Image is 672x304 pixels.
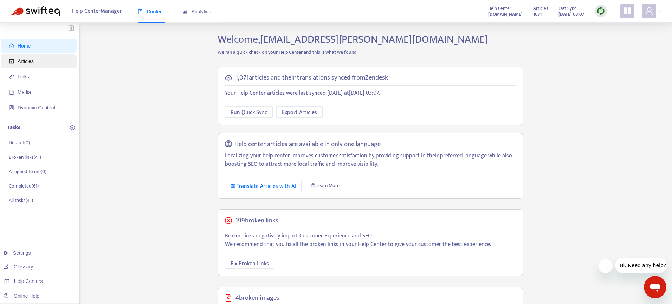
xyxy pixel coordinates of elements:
p: Broken links negatively impact Customer Experience and SEO. We recommend that you fix all the bro... [225,232,516,249]
span: cloud-sync [225,74,232,81]
a: [DOMAIN_NAME] [488,10,523,18]
p: Completed ( 61 ) [9,182,39,190]
p: All tasks ( 41 ) [9,197,33,204]
iframe: Button to launch messaging window [644,276,666,298]
span: account-book [9,59,14,64]
span: plus-circle [70,125,75,130]
iframe: Message from company [615,258,666,273]
span: Articles [18,58,34,64]
p: Default ( 0 ) [9,139,30,146]
span: Analytics [182,9,211,14]
span: link [9,74,14,79]
p: Your Help Center articles were last synced [DATE] at [DATE] 03:07 . [225,89,516,97]
strong: [DATE] 03:07 [558,11,584,18]
span: container [9,105,14,110]
h5: Help center articles are available in only one language [234,140,381,148]
span: file-image [9,90,14,95]
p: Assigned to me ( 0 ) [9,168,46,175]
strong: 1071 [533,11,542,18]
button: Translate Articles with AI [225,180,302,191]
p: Tasks [7,123,20,132]
span: Welcome, [EMAIL_ADDRESS][PERSON_NAME][DOMAIN_NAME] [218,31,488,48]
span: Home [18,43,31,49]
img: Swifteq [11,6,60,16]
span: Export Articles [282,108,317,117]
span: Media [18,89,31,95]
span: Links [18,74,29,80]
a: Settings [4,250,31,256]
span: file-image [225,294,232,302]
span: Help Center Manager [72,5,122,18]
span: Help Centers [14,278,43,284]
p: We ran a quick check on your Help Center and this is what we found [212,49,529,56]
h5: 1,071 articles and their translations synced from Zendesk [235,74,388,82]
span: area-chart [182,9,187,14]
h5: 4 broken images [235,294,279,302]
span: Dynamic Content [18,105,55,110]
span: user [645,7,653,15]
span: appstore [623,7,632,15]
span: Run Quick Sync [231,108,267,117]
button: Run Quick Sync [225,106,273,118]
a: Glossary [4,264,33,270]
p: Localizing your help center improves customer satisfaction by providing support in their preferre... [225,152,516,169]
span: Content [138,9,164,14]
iframe: Close message [599,259,613,273]
span: global [225,140,232,148]
span: Last Sync [558,5,576,12]
span: Articles [533,5,548,12]
button: Fix Broken Links [225,258,274,269]
span: Learn More [316,182,340,190]
img: sync.dc5367851b00ba804db3.png [596,7,605,15]
span: Help Center [488,5,511,12]
div: Translate Articles with AI [231,182,296,191]
span: close-circle [225,217,232,224]
a: Learn More [305,180,345,191]
span: Fix Broken Links [231,259,269,268]
p: Broken links ( 41 ) [9,153,41,161]
button: Export Articles [276,106,323,118]
h5: 199 broken links [235,217,278,225]
a: Online Help [4,293,39,299]
span: book [138,9,143,14]
span: home [9,43,14,48]
strong: [DOMAIN_NAME] [488,11,523,18]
